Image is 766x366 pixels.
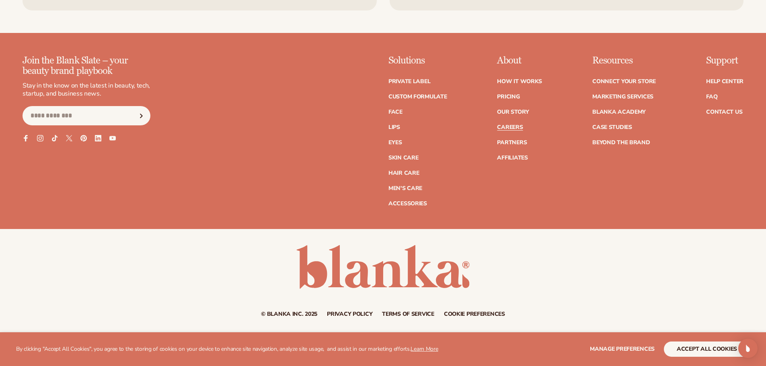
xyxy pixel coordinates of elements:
[444,311,505,317] a: Cookie preferences
[388,94,447,100] a: Custom formulate
[497,155,528,161] a: Affiliates
[261,310,317,318] small: © Blanka Inc. 2025
[592,140,650,145] a: Beyond the brand
[706,109,742,115] a: Contact Us
[738,339,758,358] div: Open Intercom Messenger
[382,311,434,317] a: Terms of service
[388,125,400,130] a: Lips
[590,341,655,357] button: Manage preferences
[388,155,418,161] a: Skin Care
[23,82,150,98] p: Stay in the know on the latest in beauty, tech, startup, and business news.
[497,125,523,130] a: Careers
[388,55,447,66] p: Solutions
[388,109,403,115] a: Face
[592,109,646,115] a: Blanka Academy
[388,79,430,84] a: Private label
[706,55,743,66] p: Support
[592,55,656,66] p: Resources
[664,341,750,357] button: accept all cookies
[388,170,419,176] a: Hair Care
[592,94,653,100] a: Marketing services
[388,186,422,191] a: Men's Care
[497,109,529,115] a: Our Story
[706,79,743,84] a: Help Center
[327,311,372,317] a: Privacy policy
[23,55,150,77] p: Join the Blank Slate – your beauty brand playbook
[706,94,717,100] a: FAQ
[497,79,542,84] a: How It Works
[497,55,542,66] p: About
[388,201,427,207] a: Accessories
[16,346,438,353] p: By clicking "Accept All Cookies", you agree to the storing of cookies on your device to enhance s...
[497,140,527,145] a: Partners
[132,106,150,125] button: Subscribe
[590,345,655,353] span: Manage preferences
[592,79,656,84] a: Connect your store
[497,94,520,100] a: Pricing
[592,125,632,130] a: Case Studies
[388,140,402,145] a: Eyes
[411,345,438,353] a: Learn More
